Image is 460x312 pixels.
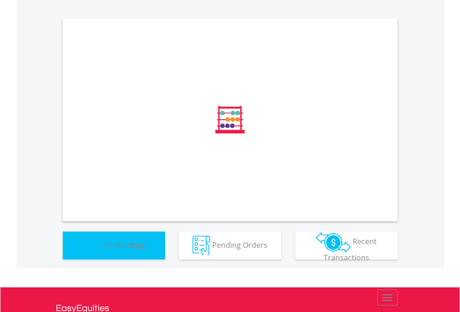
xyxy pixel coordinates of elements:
[63,232,165,259] button: All Holdings
[193,236,210,256] img: pending_instructions-wht.png
[82,236,102,256] img: holdings-wht.png
[316,232,351,252] img: transactions-zar-wht.png
[104,239,146,250] span: All Holdings
[212,239,267,250] span: Pending Orders
[179,232,281,259] button: Pending Orders
[295,232,398,259] button: Recent Transactions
